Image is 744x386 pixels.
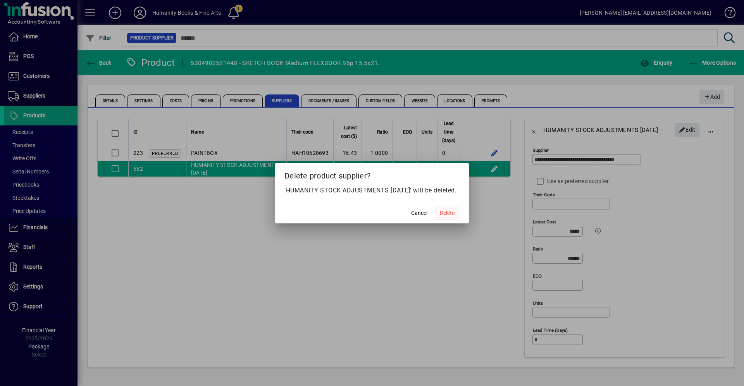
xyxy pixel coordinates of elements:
button: Delete [435,206,460,220]
h2: Delete product supplier? [275,163,469,185]
button: Cancel [407,206,432,220]
span: Delete [440,209,455,217]
p: 'HUMANITY STOCK ADJUSTMENTS [DATE]' will be deleted. [284,186,460,195]
span: Cancel [411,209,427,217]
